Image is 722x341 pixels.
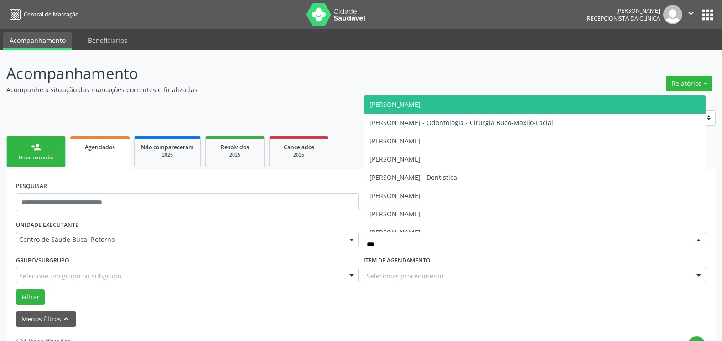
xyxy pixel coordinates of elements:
[141,152,194,158] div: 2025
[369,191,421,200] span: [PERSON_NAME]
[31,142,41,152] div: person_add
[16,179,47,193] label: PESQUISAR
[61,314,71,324] i: keyboard_arrow_up
[82,32,134,48] a: Beneficiários
[364,254,431,268] label: Item de agendamento
[663,5,682,24] img: img
[587,15,660,22] span: Recepcionista da clínica
[16,254,69,268] label: Grupo/Subgrupo
[16,311,76,327] button: Menos filtroskeyboard_arrow_up
[6,7,78,22] a: Central de Marcação
[6,85,503,94] p: Acompanhe a situação das marcações correntes e finalizadas
[369,210,421,218] span: [PERSON_NAME]
[19,235,340,244] span: Centro de Saude Bucal Retorno
[3,32,72,50] a: Acompanhamento
[369,228,421,236] span: [PERSON_NAME]
[369,155,421,163] span: [PERSON_NAME]
[367,271,443,281] span: Selecionar procedimento
[221,143,249,151] span: Resolvidos
[686,8,696,18] i: 
[24,10,78,18] span: Central de Marcação
[369,118,553,127] span: [PERSON_NAME] - Odontologia - Cirurgia Buco-Maxilo-Facial
[369,100,421,109] span: [PERSON_NAME]
[212,152,258,158] div: 2025
[276,152,322,158] div: 2025
[587,7,660,15] div: [PERSON_NAME]
[85,143,115,151] span: Agendados
[16,289,45,305] button: Filtrar
[682,5,700,24] button: 
[700,7,716,23] button: apps
[19,271,121,281] span: Selecione um grupo ou subgrupo
[13,154,59,161] div: Nova marcação
[284,143,314,151] span: Cancelados
[16,218,78,232] label: UNIDADE EXECUTANTE
[369,136,421,145] span: [PERSON_NAME]
[6,62,503,85] p: Acompanhamento
[141,143,194,151] span: Não compareceram
[666,76,712,91] button: Relatórios
[369,173,457,182] span: [PERSON_NAME] - Dentística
